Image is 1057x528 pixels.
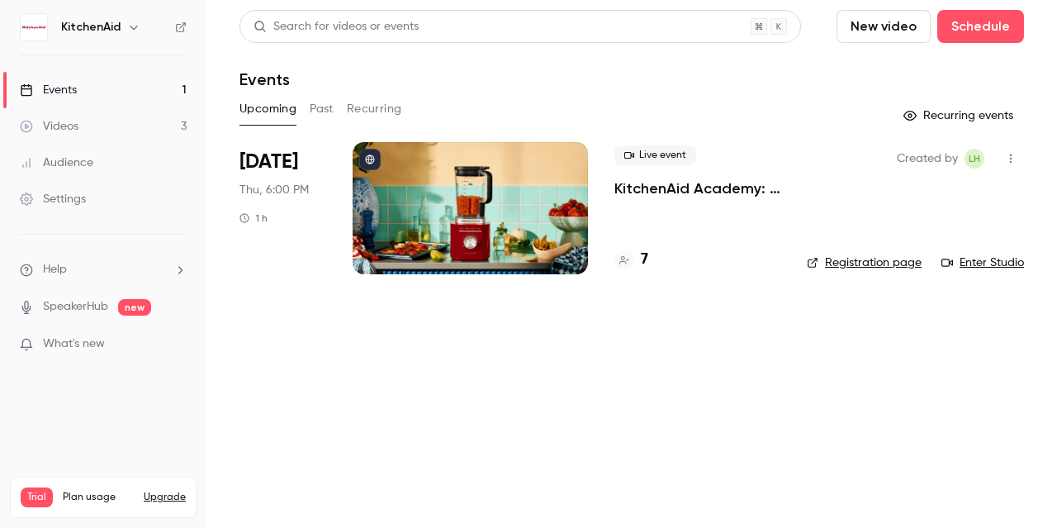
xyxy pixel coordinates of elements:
button: Recurring [347,96,402,122]
a: Enter Studio [941,254,1024,271]
button: Recurring events [896,102,1024,129]
a: SpeakerHub [43,298,108,316]
div: Settings [20,191,86,207]
button: Schedule [937,10,1024,43]
button: New video [837,10,931,43]
span: Plan usage [63,491,134,504]
div: Search for videos or events [254,18,419,36]
div: Audience [20,155,93,171]
img: KitchenAid [21,14,47,40]
span: new [118,299,151,316]
span: Live event [614,145,696,165]
a: Registration page [807,254,922,271]
div: Events [20,82,77,98]
span: Trial [21,488,53,507]
h6: KitchenAid [61,19,121,36]
li: help-dropdown-opener [20,261,187,278]
div: 1 h [239,212,268,225]
a: KitchenAid Academy: Pure Power Blender [614,178,780,198]
span: LH [969,149,980,169]
button: Upgrade [144,491,186,504]
h1: Events [239,69,290,89]
span: [DATE] [239,149,298,175]
span: Thu, 6:00 PM [239,182,309,198]
div: Videos [20,118,78,135]
button: Upcoming [239,96,296,122]
div: Sep 18 Thu, 6:00 PM (Australia/Sydney) [239,142,326,274]
span: Created by [897,149,958,169]
h4: 7 [641,249,648,271]
button: Past [310,96,334,122]
span: Leyna Hoang [965,149,984,169]
span: What's new [43,335,105,353]
span: Help [43,261,67,278]
a: 7 [614,249,648,271]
